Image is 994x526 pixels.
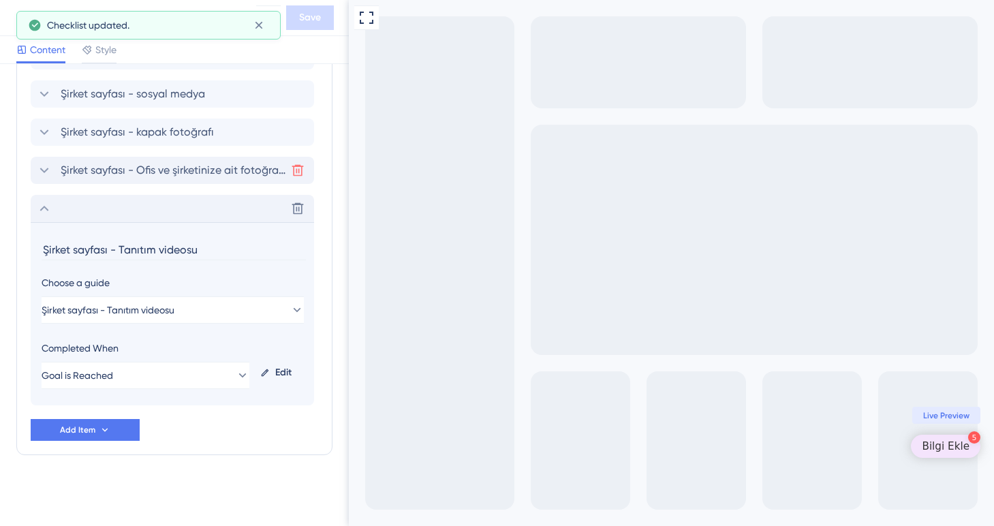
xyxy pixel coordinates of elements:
[44,8,251,27] div: Şirket sayfası checklist (deneme)
[61,86,205,102] span: Şirket sayfası - sosyal medya
[42,239,306,260] input: Header
[61,124,214,140] span: Şirket sayfası - kapak fotoğrafı
[42,362,249,389] button: Goal is Reached
[619,431,632,444] div: 5
[61,162,285,179] span: Şirket sayfası - Ofis ve şirketinize ait fotoğraflar
[30,42,65,58] span: Content
[42,275,303,291] div: Choose a guide
[574,410,621,421] span: Live Preview
[573,439,621,453] div: Bilgi Ekle
[286,5,334,30] button: Save
[42,302,174,318] span: Şirket sayfası - Tanıtım videosu
[31,419,140,441] button: Add Item
[60,424,95,435] span: Add Item
[562,435,632,458] div: Open Bilgi Ekle checklist, remaining modules: 5
[42,340,249,356] div: Completed When
[42,296,304,324] button: Şirket sayfası - Tanıtım videosu
[95,42,117,58] span: Style
[42,367,113,384] span: Goal is Reached
[299,10,321,26] span: Save
[255,356,303,389] div: Edit
[47,17,129,33] span: Checklist updated.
